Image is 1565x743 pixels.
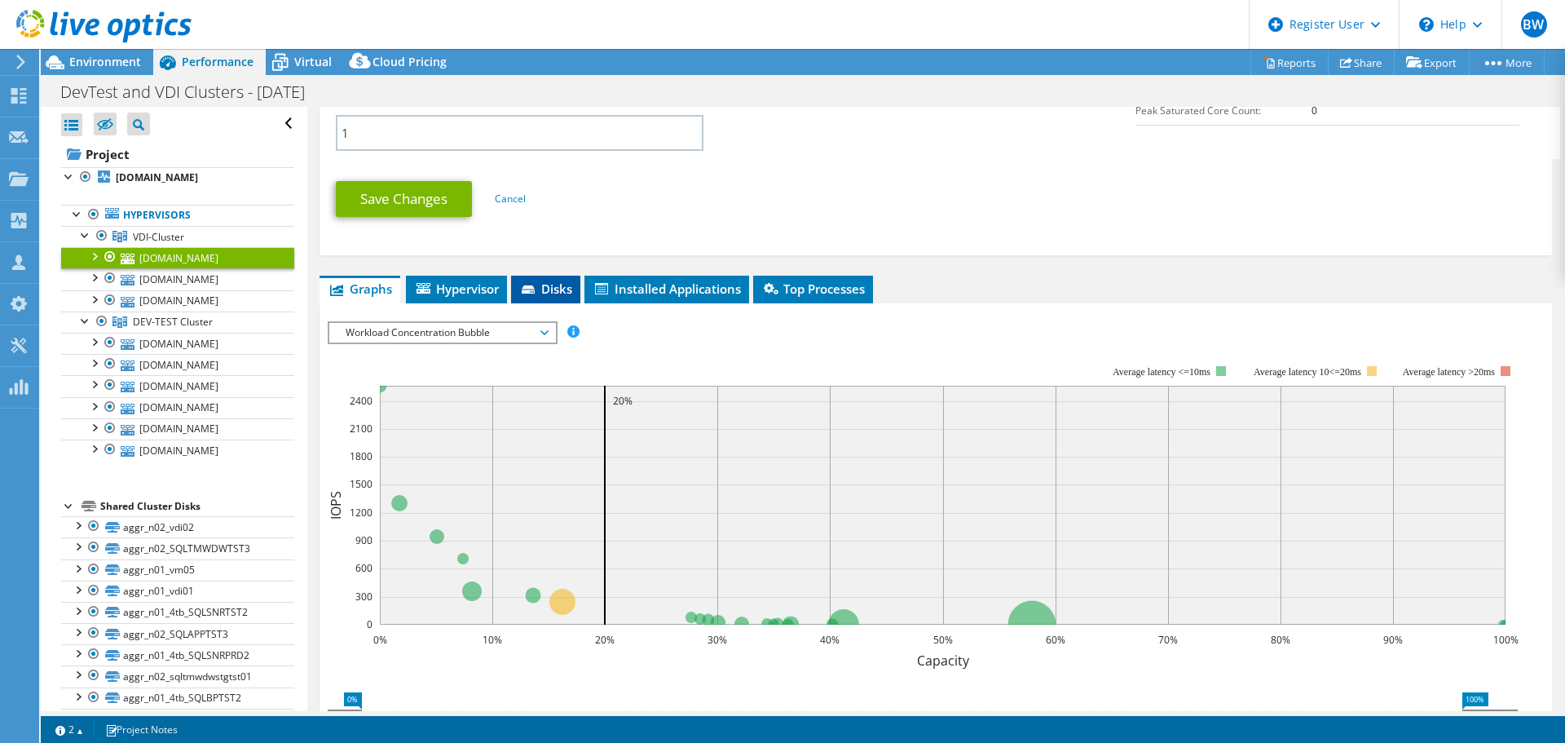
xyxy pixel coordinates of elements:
span: Workload Concentration Bubble [337,323,547,343]
text: 20% [613,394,633,408]
a: Save Changes [336,181,472,217]
span: Hypervisor [414,281,499,297]
span: Disks [519,281,572,297]
b: 0 [1312,104,1317,117]
text: 300 [355,590,373,604]
h1: DevTest and VDI Clusters - [DATE] [53,83,330,101]
span: BW [1521,11,1547,38]
a: Share [1328,50,1395,75]
a: [DOMAIN_NAME] [61,440,294,461]
a: aggr_n02_vdi02 [61,516,294,537]
text: 30% [708,633,727,647]
a: aggr_n01_4tb_SQLSNRTST2 [61,602,294,623]
div: Shared Cluster Disks [100,497,294,516]
a: 2 [44,719,95,740]
text: 20% [595,633,615,647]
a: [DOMAIN_NAME] [61,418,294,440]
a: Project [61,141,294,167]
a: Export [1394,50,1470,75]
a: Reports [1250,50,1329,75]
text: 900 [355,533,373,547]
a: Cancel [495,192,526,206]
a: [DOMAIN_NAME] [61,397,294,418]
b: [DOMAIN_NAME] [116,170,198,184]
tspan: Average latency <=10ms [1113,366,1210,378]
a: [DOMAIN_NAME] [61,354,294,375]
a: More [1469,50,1545,75]
a: aggr_n02_SQLAPPTST3 [61,623,294,644]
a: DEV-TEST Cluster [61,312,294,333]
text: 600 [355,561,373,575]
text: Capacity [917,652,970,670]
a: [DOMAIN_NAME] [61,167,294,188]
text: 0 [367,617,373,631]
text: 1800 [350,449,373,463]
span: VDI-Cluster [133,230,184,244]
a: aggr_n01_4tb_SQLSSRSTST2 [61,709,294,730]
text: 100% [1493,633,1519,647]
span: Performance [182,54,253,69]
text: 40% [820,633,840,647]
a: [DOMAIN_NAME] [61,290,294,312]
a: [DOMAIN_NAME] [61,247,294,268]
text: 80% [1271,633,1290,647]
span: DEV-TEST Cluster [133,315,213,329]
text: 70% [1158,633,1178,647]
text: 0% [373,633,387,647]
span: Installed Applications [593,281,741,297]
text: 2100 [350,422,373,436]
span: Virtual [294,54,332,69]
text: IOPS [327,491,345,520]
a: aggr_n01_4tb_SQLSNRPRD2 [61,644,294,666]
tspan: Average latency 10<=20ms [1254,366,1361,378]
a: aggr_n02_sqltmwdwstgtst01 [61,666,294,687]
span: Environment [69,54,141,69]
text: 10% [483,633,502,647]
text: Average latency >20ms [1403,366,1495,378]
text: 60% [1046,633,1065,647]
a: [DOMAIN_NAME] [61,268,294,290]
text: 1500 [350,477,373,491]
a: [DOMAIN_NAME] [61,375,294,396]
a: VDI-Cluster [61,226,294,247]
a: aggr_n01_4tb_SQLBPTST2 [61,688,294,709]
svg: \n [1419,17,1434,32]
text: 90% [1383,633,1403,647]
td: Peak Saturated Core Count: [1135,96,1312,125]
span: Graphs [328,281,392,297]
a: aggr_n01_vm05 [61,559,294,581]
a: aggr_n02_SQLTMWDWTST3 [61,537,294,559]
a: aggr_n01_vdi01 [61,581,294,602]
a: Hypervisors [61,205,294,226]
span: Top Processes [761,281,865,297]
a: Project Notes [94,719,189,740]
span: Cloud Pricing [373,54,447,69]
text: 1200 [350,506,373,520]
text: 50% [933,633,953,647]
text: 2400 [350,394,373,408]
a: [DOMAIN_NAME] [61,333,294,354]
